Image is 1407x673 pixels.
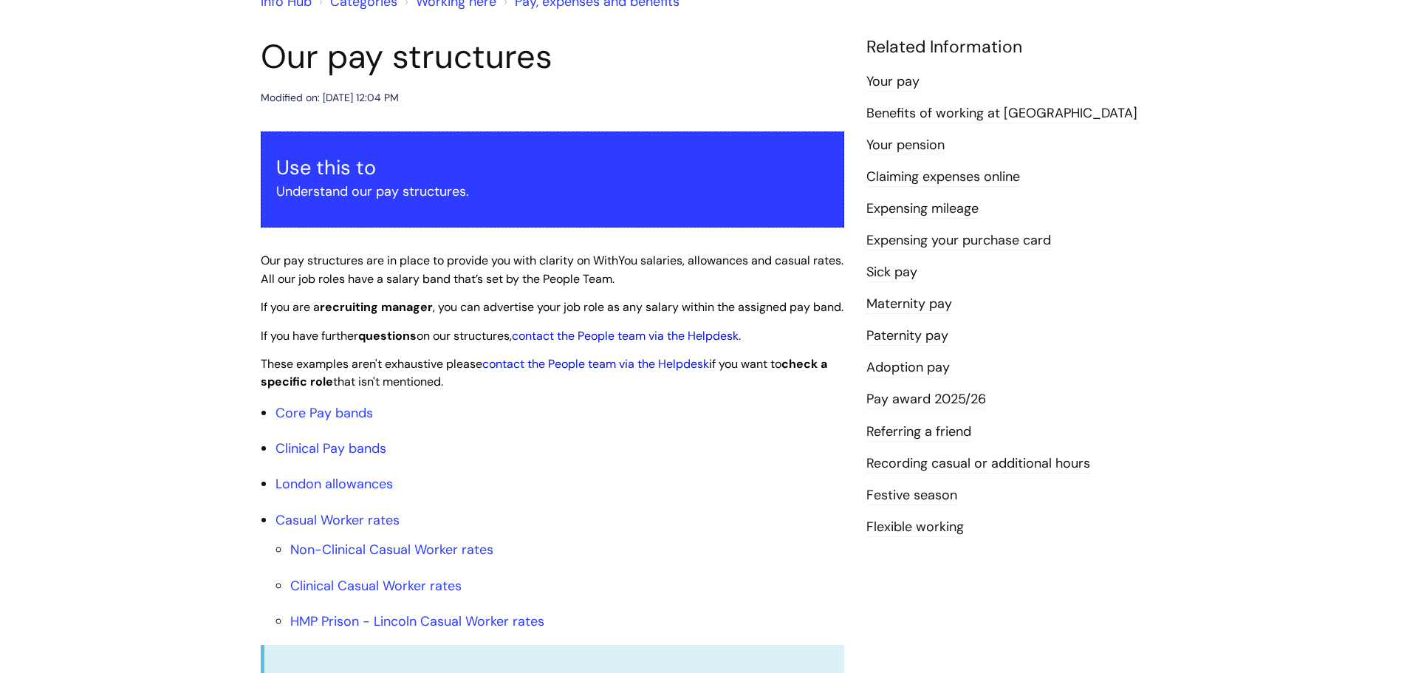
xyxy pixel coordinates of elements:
[866,72,920,92] a: Your pay
[866,295,952,314] a: Maternity pay
[275,475,393,493] a: London allowances
[261,328,741,344] span: If you have further on our structures, .
[290,612,544,630] a: HMP Prison - Lincoln Casual Worker rates
[512,328,739,344] a: contact the People team via the Helpdesk
[275,404,373,422] a: Core Pay bands
[261,253,843,287] span: Our pay structures are in place to provide you with clarity on WithYou salaries, allowances and c...
[866,518,964,537] a: Flexible working
[866,358,950,378] a: Adoption pay
[358,328,417,344] strong: questions
[261,299,843,315] span: If you are a , you can advertise your job role as any salary within the assigned pay band.
[866,423,971,442] a: Referring a friend
[276,156,829,180] h3: Use this to
[866,486,957,505] a: Festive season
[866,37,1147,58] h4: Related Information
[276,180,829,203] p: Understand our pay structures.
[866,454,1090,474] a: Recording casual or additional hours
[290,541,493,558] a: Non-Clinical Casual Worker rates
[866,231,1051,250] a: Expensing your purchase card
[866,104,1137,123] a: Benefits of working at [GEOGRAPHIC_DATA]
[320,299,433,315] strong: recruiting manager
[482,356,709,372] a: contact the People team via the Helpdesk
[866,263,917,282] a: Sick pay
[866,136,945,155] a: Your pension
[261,89,399,107] div: Modified on: [DATE] 12:04 PM
[261,356,827,390] span: These examples aren't exhaustive please if you want to that isn't mentioned.
[261,37,844,77] h1: Our pay structures
[290,577,462,595] a: Clinical Casual Worker rates
[866,327,948,346] a: Paternity pay
[866,390,986,409] a: Pay award 2025/26
[866,199,979,219] a: Expensing mileage
[275,440,386,457] a: Clinical Pay bands
[275,511,400,529] a: Casual Worker rates
[866,168,1020,187] a: Claiming expenses online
